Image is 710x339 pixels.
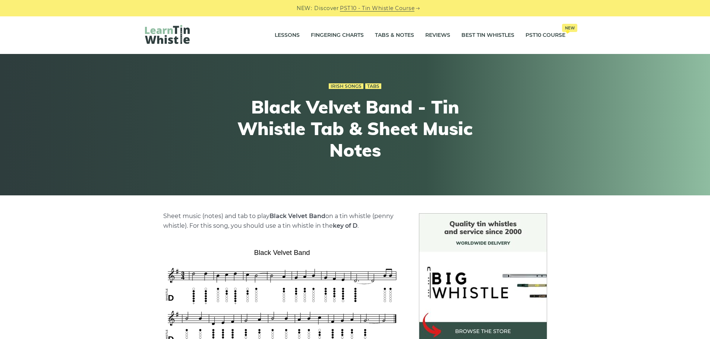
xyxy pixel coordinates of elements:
[269,212,325,220] strong: Black Velvet Band
[311,26,364,45] a: Fingering Charts
[329,83,363,89] a: Irish Songs
[163,211,401,231] p: Sheet music (notes) and tab to play on a tin whistle (penny whistle). For this song, you should u...
[333,222,357,229] strong: key of D
[218,96,492,161] h1: Black Velvet Band - Tin Whistle Tab & Sheet Music Notes
[365,83,381,89] a: Tabs
[145,25,190,44] img: LearnTinWhistle.com
[425,26,450,45] a: Reviews
[275,26,300,45] a: Lessons
[375,26,414,45] a: Tabs & Notes
[562,24,577,32] span: New
[526,26,565,45] a: PST10 CourseNew
[461,26,514,45] a: Best Tin Whistles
